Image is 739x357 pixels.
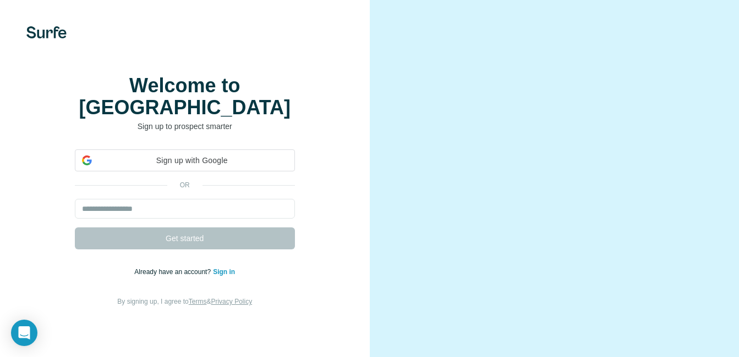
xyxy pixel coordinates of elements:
a: Privacy Policy [211,298,252,305]
span: Already have an account? [134,268,213,276]
div: Open Intercom Messenger [11,320,37,346]
p: or [167,180,202,190]
p: Sign up to prospect smarter [75,121,295,132]
a: Sign in [213,268,235,276]
span: Sign up with Google [96,155,288,166]
img: Surfe's logo [26,26,67,38]
div: Sign up with Google [75,149,295,171]
span: By signing up, I agree to & [117,298,252,305]
h1: Welcome to [GEOGRAPHIC_DATA] [75,75,295,119]
a: Terms [189,298,207,305]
